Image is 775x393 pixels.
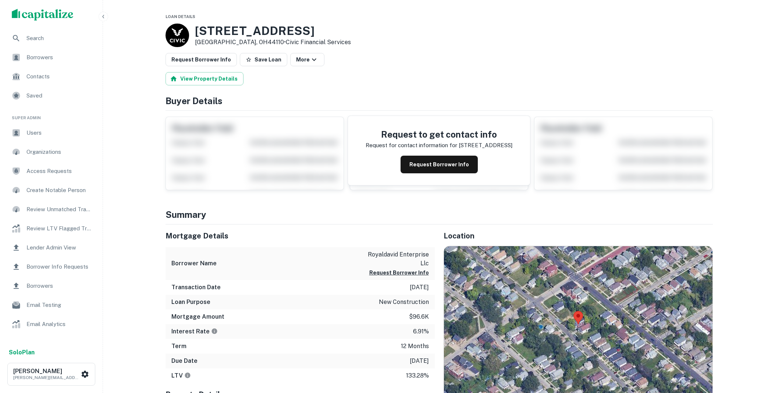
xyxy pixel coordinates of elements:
[26,205,92,214] span: Review Unmatched Transactions
[401,156,478,173] button: Request Borrower Info
[171,327,218,336] h6: Interest Rate
[459,141,512,150] p: [STREET_ADDRESS]
[406,371,429,380] p: 133.28%
[6,296,97,314] a: Email Testing
[195,24,351,38] h3: [STREET_ADDRESS]
[409,312,429,321] p: $96.6k
[6,87,97,105] a: Saved
[171,259,217,268] h6: Borrower Name
[171,283,221,292] h6: Transaction Date
[166,53,237,66] button: Request Borrower Info
[7,363,95,386] button: [PERSON_NAME][PERSON_NAME][EMAIL_ADDRESS][DOMAIN_NAME]
[366,128,512,141] h4: Request to get contact info
[413,327,429,336] p: 6.91%
[290,53,324,66] button: More
[6,181,97,199] a: Create Notable Person
[171,371,191,380] h6: LTV
[171,357,198,365] h6: Due Date
[26,91,92,100] span: Saved
[6,49,97,66] a: Borrowers
[379,298,429,307] p: new construction
[6,143,97,161] a: Organizations
[26,167,92,176] span: Access Requests
[13,368,79,374] h6: [PERSON_NAME]
[410,283,429,292] p: [DATE]
[26,72,92,81] span: Contacts
[12,9,74,21] img: capitalize-logo.png
[211,328,218,334] svg: The interest rates displayed on the website are for informational purposes only and may be report...
[6,258,97,276] a: Borrower Info Requests
[6,277,97,295] a: Borrowers
[26,262,92,271] span: Borrower Info Requests
[166,230,435,241] h5: Mortgage Details
[166,94,713,107] h4: Buyer Details
[369,268,429,277] button: Request Borrower Info
[26,301,92,309] span: Email Testing
[26,34,92,43] span: Search
[738,334,775,369] iframe: Chat Widget
[9,349,35,356] strong: Solo Plan
[195,38,351,47] p: [GEOGRAPHIC_DATA], OH44110 •
[166,14,195,19] span: Loan Details
[6,29,97,47] a: Search
[26,282,92,290] span: Borrowers
[410,357,429,365] p: [DATE]
[26,128,92,137] span: Users
[26,148,92,156] span: Organizations
[9,348,35,357] a: SoloPlan
[401,342,429,351] p: 12 months
[26,320,92,329] span: Email Analytics
[166,208,713,221] h4: Summary
[26,243,92,252] span: Lender Admin View
[166,72,243,85] button: View Property Details
[171,312,224,321] h6: Mortgage Amount
[184,372,191,379] svg: LTVs displayed on the website are for informational purposes only and may be reported incorrectly...
[6,68,97,85] a: Contacts
[26,224,92,233] span: Review LTV Flagged Transactions
[171,298,210,307] h6: Loan Purpose
[6,106,97,124] li: Super Admin
[171,342,186,351] h6: Term
[286,39,351,46] a: Civic Financial Services
[363,250,429,268] p: royaldavid enterprise llc
[6,124,97,142] a: Users
[6,239,97,256] a: Lender Admin View
[6,201,97,218] a: Review Unmatched Transactions
[6,315,97,333] a: Email Analytics
[6,162,97,180] a: Access Requests
[444,230,713,241] h5: Location
[26,53,92,62] span: Borrowers
[366,141,457,150] p: Request for contact information for
[26,186,92,195] span: Create Notable Person
[13,374,79,381] p: [PERSON_NAME][EMAIL_ADDRESS][DOMAIN_NAME]
[240,53,287,66] button: Save Loan
[6,220,97,237] a: Review LTV Flagged Transactions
